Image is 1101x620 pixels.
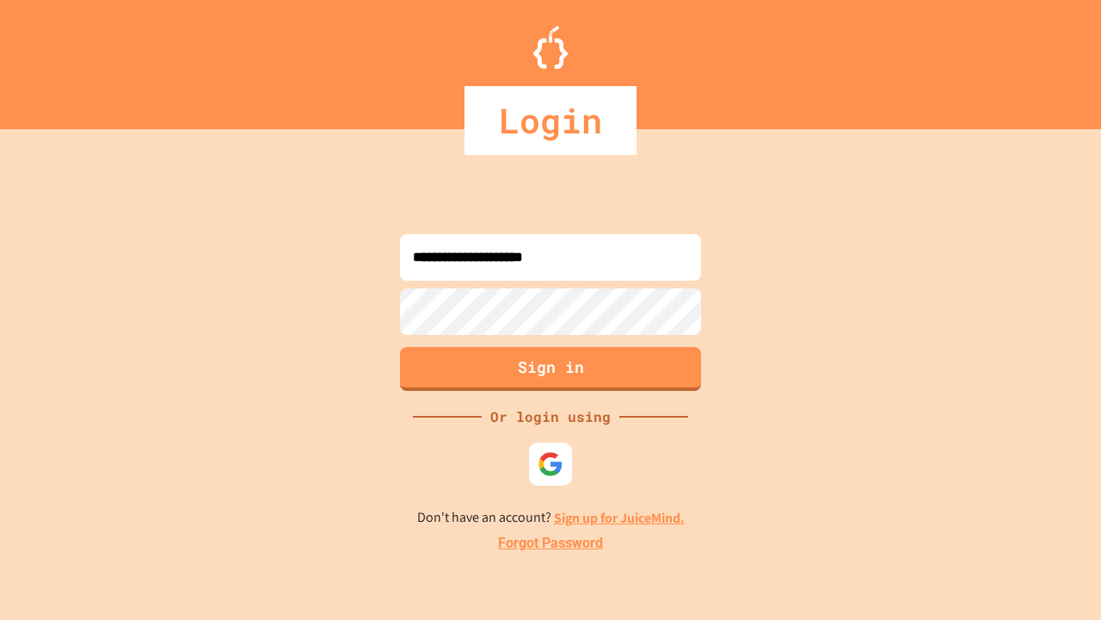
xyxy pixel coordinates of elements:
img: google-icon.svg [538,451,563,477]
img: Logo.svg [533,26,568,69]
a: Forgot Password [498,533,603,554]
p: Don't have an account? [417,507,685,529]
div: Login [464,86,637,155]
div: Or login using [482,406,619,427]
button: Sign in [400,347,701,391]
a: Sign up for JuiceMind. [554,509,685,527]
